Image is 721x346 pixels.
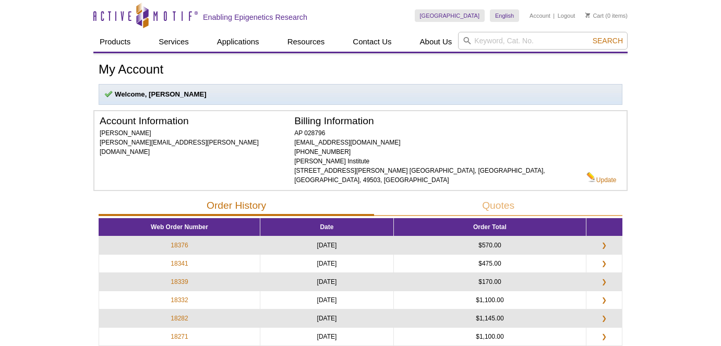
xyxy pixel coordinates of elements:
[100,116,294,126] h2: Account Information
[393,309,586,328] td: $1,145.00
[99,218,260,236] th: Web Order Number
[99,63,622,78] h1: My Account
[595,314,613,323] a: ❯
[585,13,590,18] img: Your Cart
[458,32,628,50] input: Keyword, Cat. No.
[595,332,613,341] a: ❯
[530,12,550,19] a: Account
[203,13,307,22] h2: Enabling Epigenetics Research
[415,9,485,22] a: [GEOGRAPHIC_DATA]
[171,277,188,287] a: 18339
[595,259,613,268] a: ❯
[260,236,394,255] td: [DATE]
[281,32,331,52] a: Resources
[93,32,137,52] a: Products
[490,9,519,22] a: English
[393,218,586,236] th: Order Total
[593,37,623,45] span: Search
[260,218,394,236] th: Date
[260,309,394,328] td: [DATE]
[100,129,259,156] span: [PERSON_NAME] [PERSON_NAME][EMAIL_ADDRESS][PERSON_NAME][DOMAIN_NAME]
[346,32,398,52] a: Contact Us
[393,236,586,255] td: $570.00
[585,12,604,19] a: Cart
[595,241,613,250] a: ❯
[260,328,394,346] td: [DATE]
[590,36,626,45] button: Search
[260,291,394,309] td: [DATE]
[171,295,188,305] a: 18332
[393,328,586,346] td: $1,100.00
[595,295,613,305] a: ❯
[99,196,374,216] button: Order History
[171,314,188,323] a: 18282
[595,277,613,287] a: ❯
[553,9,555,22] li: |
[294,129,545,184] span: AP 028796 [EMAIL_ADDRESS][DOMAIN_NAME] [PHONE_NUMBER] [PERSON_NAME] Institute [STREET_ADDRESS][PE...
[260,273,394,291] td: [DATE]
[586,172,596,182] img: Edit
[393,255,586,273] td: $475.00
[152,32,195,52] a: Services
[393,291,586,309] td: $1,100.00
[414,32,459,52] a: About Us
[171,259,188,268] a: 18341
[374,196,622,216] button: Quotes
[260,255,394,273] td: [DATE]
[585,9,628,22] li: (0 items)
[586,172,617,185] a: Update
[294,116,586,126] h2: Billing Information
[558,12,575,19] a: Logout
[104,90,617,99] p: Welcome, [PERSON_NAME]
[171,241,188,250] a: 18376
[171,332,188,341] a: 18271
[393,273,586,291] td: $170.00
[211,32,266,52] a: Applications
